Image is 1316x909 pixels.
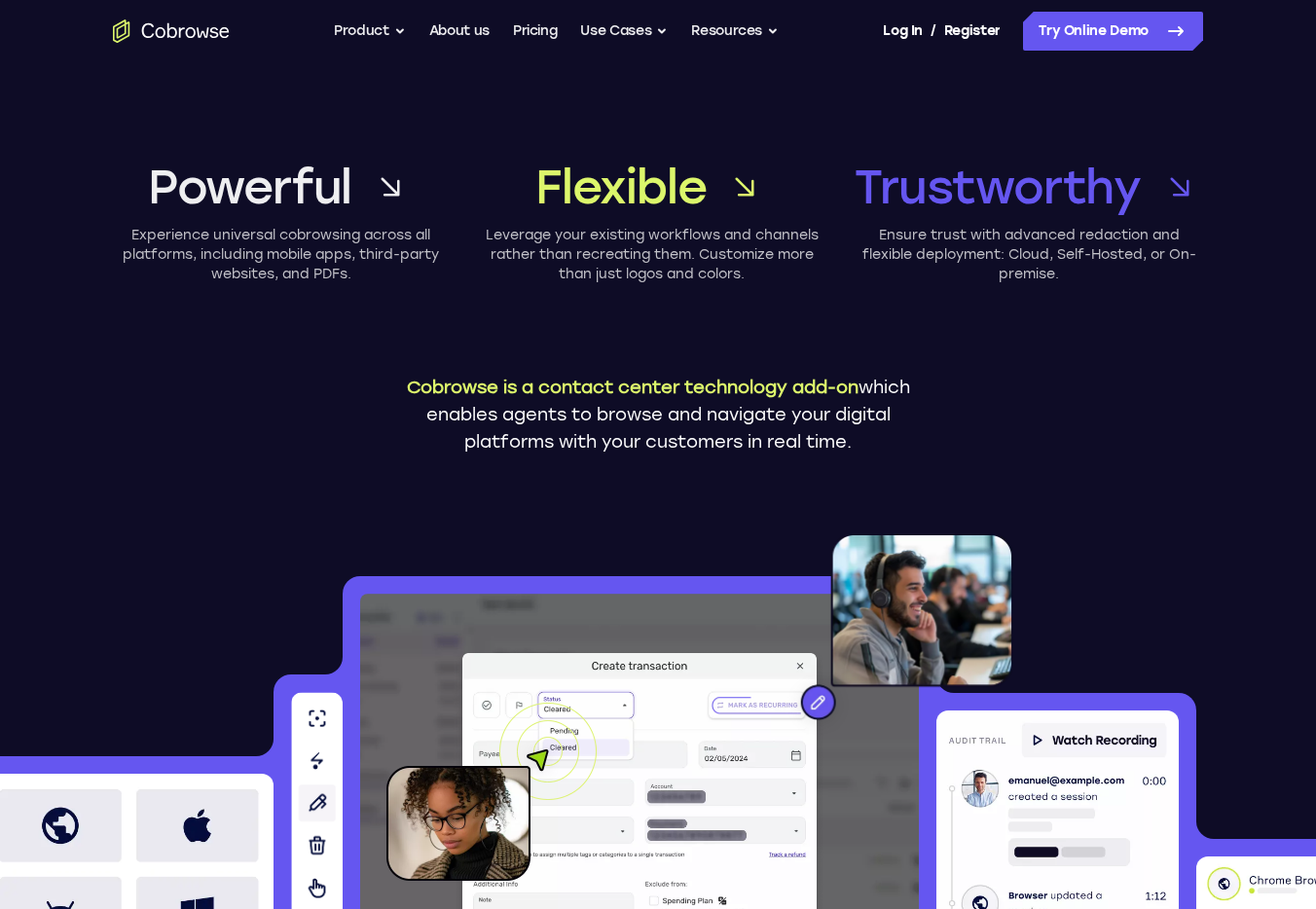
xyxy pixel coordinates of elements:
[944,12,1001,51] a: Register
[113,156,449,218] a: Powerful
[931,19,936,43] span: /
[334,12,406,51] button: Product
[113,226,449,284] p: Experience universal cobrowsing across all platforms, including mobile apps, third-party websites...
[386,703,597,881] img: A customer holding their phone
[407,377,859,398] span: Cobrowse is a contact center technology add-on
[712,533,1013,740] img: An agent with a headset
[148,156,351,218] span: Powerful
[484,156,820,218] a: Flexible
[513,12,558,51] a: Pricing
[1023,12,1203,51] a: Try Online Demo
[113,19,230,43] a: Go to the home page
[855,156,1203,218] a: Trustworthy
[390,374,926,455] p: which enables agents to browse and navigate your digital platforms with your customers in real time.
[883,12,922,51] a: Log In
[429,12,490,51] a: About us
[855,156,1141,218] span: Trustworthy
[484,226,820,284] p: Leverage your existing workflows and channels rather than recreating them. Customize more than ju...
[535,156,706,218] span: Flexible
[855,226,1203,284] p: Ensure trust with advanced redaction and flexible deployment: Cloud, Self-Hosted, or On-premise.
[580,12,668,51] button: Use Cases
[691,12,779,51] button: Resources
